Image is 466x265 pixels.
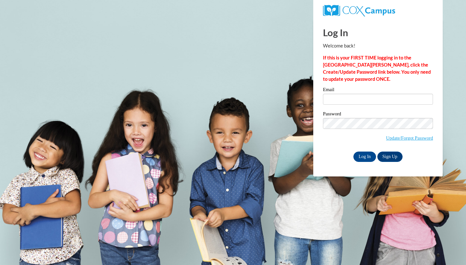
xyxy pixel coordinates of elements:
h1: Log In [323,26,433,39]
p: Welcome back! [323,42,433,49]
a: Update/Forgot Password [386,135,433,141]
img: COX Campus [323,5,395,16]
a: COX Campus [323,7,395,13]
strong: If this is your FIRST TIME logging in to the [GEOGRAPHIC_DATA][PERSON_NAME], click the Create/Upd... [323,55,431,82]
a: Sign Up [377,152,403,162]
label: Email [323,87,433,94]
label: Password [323,111,433,118]
input: Log In [353,152,376,162]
